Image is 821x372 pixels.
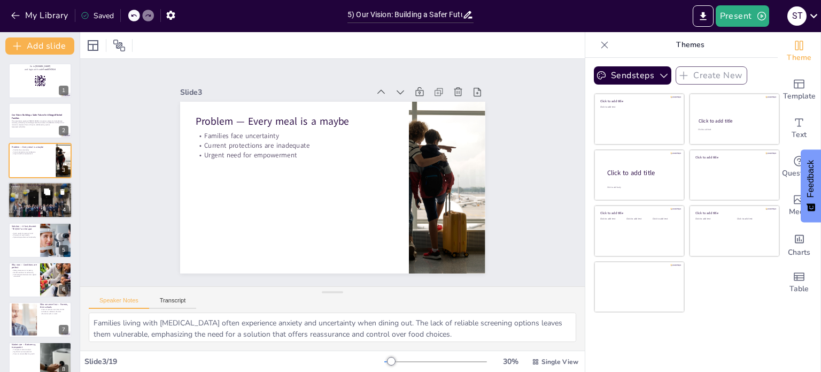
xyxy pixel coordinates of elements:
[676,66,747,85] button: Create New
[789,283,809,295] span: Table
[41,186,53,199] button: Duplicate Slide
[81,11,114,21] div: Saved
[41,265,53,278] button: Duplicate Slide
[600,211,677,215] div: Click to add title
[12,125,68,127] p: Generated with [URL]
[56,66,68,79] button: Delete Slide
[40,311,68,313] p: Schools as validation channels
[12,225,37,231] p: Solution — A fast, discreet “YES/NO” on the spot
[12,153,53,155] p: Urgent need for empowerment
[59,126,68,135] div: 2
[11,186,69,188] p: Personal experience drives mission
[59,245,68,255] div: 5
[56,265,68,278] button: Delete Slide
[789,206,810,218] span: Media
[200,100,399,135] p: Problem — Every meal is a maybe
[787,6,807,26] div: S T
[56,305,68,318] button: Delete Slide
[12,113,62,119] strong: Our Vision: Building a Safer Future for Allergy-Affected Families
[8,182,72,218] div: 4
[787,52,811,64] span: Theme
[12,270,37,272] p: Allergy awareness is increasing
[778,186,820,225] div: Add images, graphics, shapes or video
[782,168,817,179] span: Questions
[699,118,770,124] div: Click to add title
[11,191,69,193] p: Community engagement is vital
[56,106,68,119] button: Delete Slide
[626,218,650,221] div: Click to add text
[149,297,197,309] button: Transcript
[9,63,72,98] div: 1
[653,218,677,221] div: Click to add text
[613,32,767,58] p: Themes
[600,99,677,103] div: Click to add title
[801,149,821,222] button: Feedback - Show survey
[59,165,68,175] div: 3
[12,68,68,71] p: and login with code
[806,160,816,198] span: Feedback
[56,345,68,358] button: Delete Slide
[12,151,53,153] p: Current protections are inadequate
[12,149,53,151] p: Families face uncertainty
[12,348,37,351] p: Transparent market analysis
[498,356,523,367] div: 30 %
[41,106,53,119] button: Duplicate Slide
[35,65,51,68] strong: [DOMAIN_NAME]
[84,356,384,367] div: Slide 3 / 19
[12,65,68,68] p: Go to
[778,225,820,263] div: Add charts and graphs
[347,7,462,22] input: Insert title
[783,90,816,102] span: Template
[12,232,37,234] p: Quick results for peace of mind
[12,351,37,353] p: Significant revenue potential
[9,103,72,138] div: 2
[600,106,677,109] div: Click to add text
[41,226,53,239] button: Duplicate Slide
[189,71,378,101] div: Slide 3
[198,126,397,157] p: Current protections are inadequate
[9,223,72,258] div: 5
[56,146,68,159] button: Delete Slide
[41,66,53,79] button: Duplicate Slide
[594,66,671,85] button: Sendsteps
[59,86,68,95] div: 1
[788,247,810,259] span: Charts
[695,218,729,221] div: Click to add text
[56,186,69,199] button: Delete Slide
[41,345,53,358] button: Duplicate Slide
[787,5,807,27] button: S T
[113,39,126,52] span: Position
[737,218,771,221] div: Click to add text
[9,262,72,298] div: 6
[41,305,53,318] button: Duplicate Slide
[12,343,37,349] p: Market size — Bottom-up, transparent
[59,325,68,335] div: 7
[5,37,74,55] button: Add slide
[792,129,807,141] span: Text
[778,71,820,109] div: Add ready made slides
[89,313,576,342] textarea: Families living with [MEDICAL_DATA] often experience anxiety and uncertainty when dining out. The...
[12,146,53,149] p: Problem — Every meal is a maybe
[12,236,37,238] p: Optional app enhances functionality
[693,5,714,27] button: Export to PowerPoint
[12,119,68,125] p: This presentation explores [PERSON_NAME]'s innovative solution for food-allergen screening, addre...
[12,234,37,236] p: Discreet and user-friendly
[40,309,68,311] p: Focus on parents as primary market
[197,136,396,166] p: Urgent need for empowerment
[84,37,102,54] div: Layout
[695,155,772,159] div: Click to add title
[607,169,676,178] div: Click to add title
[698,128,769,131] div: Click to add text
[59,206,69,215] div: 4
[8,7,73,24] button: My Library
[199,117,398,148] p: Families face uncertainty
[778,32,820,71] div: Change the overall theme
[12,263,37,269] p: Why now — Conditions are perfect
[40,313,68,315] p: Word-of-mouth is crucial
[11,184,69,187] p: Founder story — Why me, why now
[12,271,37,274] p: Market readiness for self-testing
[541,358,578,366] span: Single View
[59,285,68,294] div: 6
[56,226,68,239] button: Delete Slide
[778,148,820,186] div: Get real-time input from your audience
